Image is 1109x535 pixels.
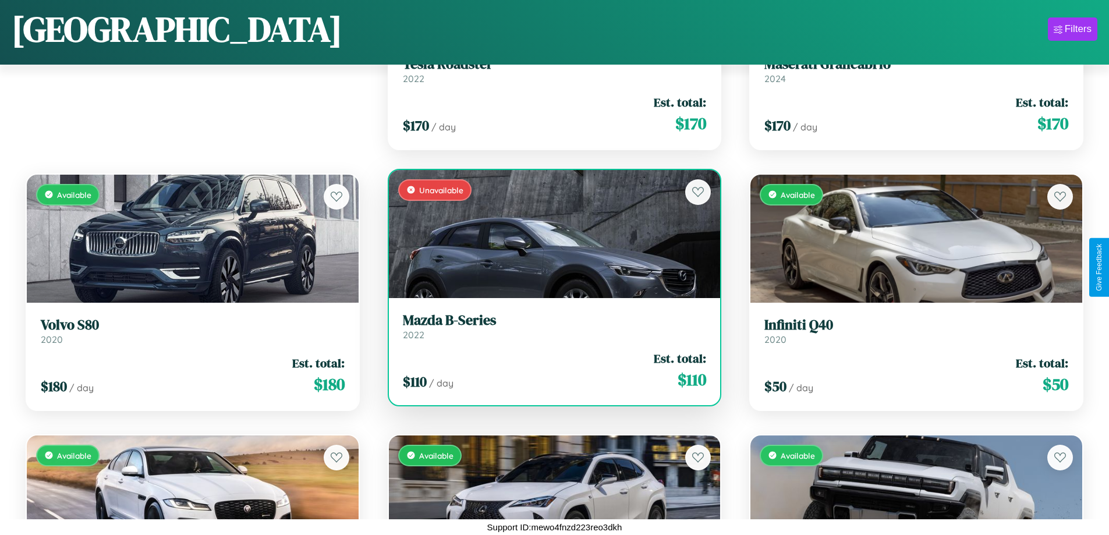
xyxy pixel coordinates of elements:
[789,382,813,394] span: / day
[1016,94,1068,111] span: Est. total:
[1048,17,1097,41] button: Filters
[419,451,453,460] span: Available
[1095,244,1103,291] div: Give Feedback
[764,317,1068,345] a: Infiniti Q402020
[1043,373,1068,396] span: $ 50
[764,73,786,84] span: 2024
[764,317,1068,334] h3: Infiniti Q40
[431,121,456,133] span: / day
[41,377,67,396] span: $ 180
[403,329,424,341] span: 2022
[403,372,427,391] span: $ 110
[764,377,786,396] span: $ 50
[764,334,786,345] span: 2020
[781,190,815,200] span: Available
[403,73,424,84] span: 2022
[41,317,345,334] h3: Volvo S80
[764,56,1068,84] a: Maserati Grancabrio2024
[314,373,345,396] span: $ 180
[654,94,706,111] span: Est. total:
[675,112,706,135] span: $ 170
[429,377,453,389] span: / day
[654,350,706,367] span: Est. total:
[57,451,91,460] span: Available
[487,519,622,535] p: Support ID: mewo4fnzd223reo3dkh
[1037,112,1068,135] span: $ 170
[41,317,345,345] a: Volvo S802020
[69,382,94,394] span: / day
[1016,355,1068,371] span: Est. total:
[403,312,707,329] h3: Mazda B-Series
[12,5,342,53] h1: [GEOGRAPHIC_DATA]
[403,312,707,341] a: Mazda B-Series2022
[57,190,91,200] span: Available
[764,116,791,135] span: $ 170
[781,451,815,460] span: Available
[764,56,1068,73] h3: Maserati Grancabrio
[403,56,707,73] h3: Tesla Roadster
[419,185,463,195] span: Unavailable
[41,334,63,345] span: 2020
[403,116,429,135] span: $ 170
[292,355,345,371] span: Est. total:
[403,56,707,84] a: Tesla Roadster2022
[678,368,706,391] span: $ 110
[793,121,817,133] span: / day
[1065,23,1092,35] div: Filters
